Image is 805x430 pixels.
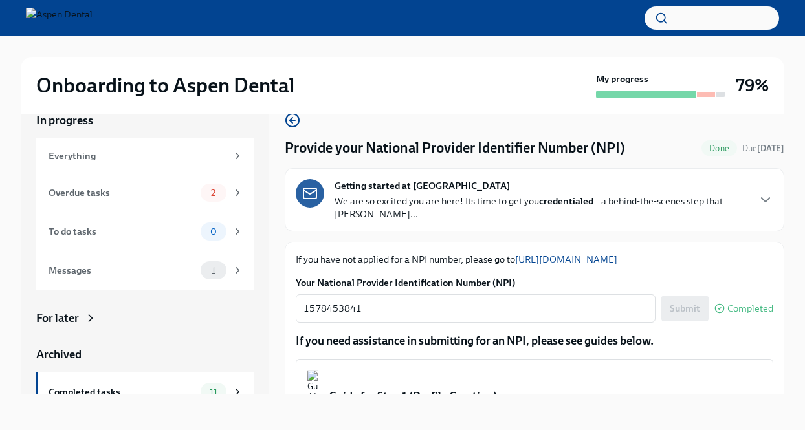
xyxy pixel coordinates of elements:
div: Completed tasks [49,385,195,399]
a: Overdue tasks2 [36,173,254,212]
span: 2 [203,188,223,198]
strong: My progress [596,72,648,85]
textarea: 1578453841 [303,301,648,316]
div: For later [36,310,79,326]
strong: Getting started at [GEOGRAPHIC_DATA] [335,179,510,192]
a: [URL][DOMAIN_NAME] [515,253,617,265]
h3: 79% [736,74,769,97]
div: Everything [49,149,226,163]
p: If you need assistance in submitting for an NPI, please see guides below. [296,333,773,349]
span: July 12th, 2025 10:00 [742,142,784,155]
a: For later [36,310,254,326]
h4: Provide your National Provider Identifier Number (NPI) [285,138,625,158]
a: To do tasks0 [36,212,254,251]
label: Your National Provider Identification Number (NPI) [296,276,773,289]
div: Overdue tasks [49,186,195,200]
span: Completed [727,304,773,314]
a: In progress [36,113,254,128]
a: Completed tasks11 [36,372,254,411]
span: 0 [203,227,225,237]
p: We are so excited you are here! Its time to get you —a behind-the-scenes step that [PERSON_NAME]... [335,195,747,220]
span: 1 [204,266,223,275]
span: Due [742,144,784,153]
a: Archived [36,347,254,362]
h2: Onboarding to Aspen Dental [36,72,294,98]
span: 11 [202,387,225,397]
a: Messages1 [36,251,254,290]
div: Messages [49,263,195,277]
span: Done [701,144,737,153]
img: Aspen Dental [26,8,93,28]
a: Everything [36,138,254,173]
div: Guide for Step 1 (Profile Creation) [329,389,762,404]
div: To do tasks [49,224,195,239]
strong: [DATE] [757,144,784,153]
strong: credentialed [539,195,593,207]
p: If you have not applied for a NPI number, please go to [296,253,773,266]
